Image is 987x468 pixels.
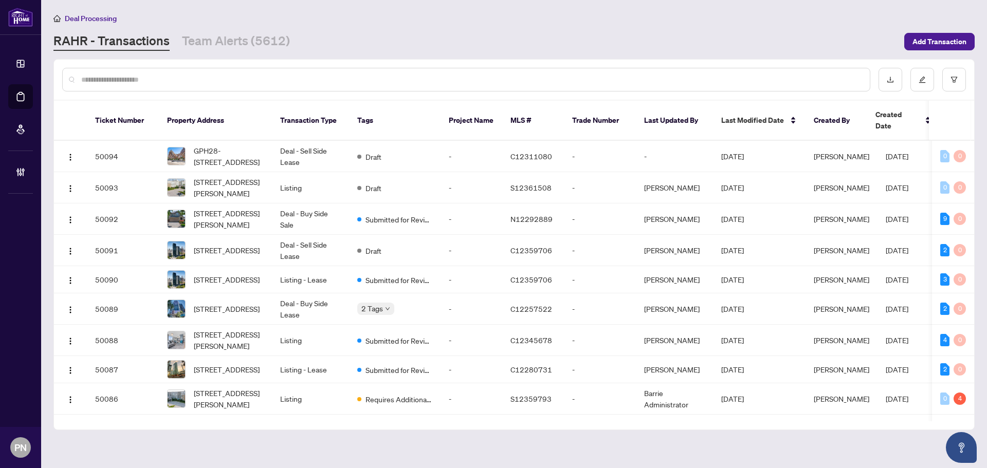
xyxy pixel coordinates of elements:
td: [PERSON_NAME] [636,356,713,383]
span: edit [919,76,926,83]
button: filter [942,68,966,91]
span: [DATE] [886,214,908,223]
span: [PERSON_NAME] [814,304,869,313]
span: [PERSON_NAME] [814,275,869,284]
span: Submitted for Review [365,335,432,346]
th: Last Modified Date [713,101,806,141]
button: Logo [62,179,79,196]
span: [DATE] [886,183,908,192]
div: 0 [954,181,966,194]
td: - [441,325,502,356]
td: - [564,141,636,172]
div: 0 [954,213,966,225]
th: Trade Number [564,101,636,141]
th: Last Updated By [636,101,713,141]
span: S12361508 [510,183,552,192]
img: Logo [66,337,75,345]
span: [PERSON_NAME] [814,335,869,345]
span: [DATE] [886,304,908,313]
button: Logo [62,361,79,378]
span: PN [14,440,27,455]
td: - [441,356,502,383]
button: Logo [62,148,79,164]
td: - [564,172,636,203]
span: C12257522 [510,304,552,313]
span: [PERSON_NAME] [814,152,869,161]
td: [PERSON_NAME] [636,266,713,293]
td: 50087 [87,356,159,383]
div: 0 [954,273,966,286]
span: Requires Additional Docs [365,394,432,405]
th: Property Address [159,101,272,141]
div: 4 [954,392,966,405]
span: [DATE] [721,275,744,284]
td: Deal - Sell Side Lease [272,235,349,266]
td: 50092 [87,203,159,235]
span: home [53,15,61,22]
a: RAHR - Transactions [53,32,170,51]
td: 50090 [87,266,159,293]
img: thumbnail-img [168,210,185,228]
td: [PERSON_NAME] [636,325,713,356]
span: N12292889 [510,214,553,223]
span: C12359706 [510,275,552,284]
td: - [441,141,502,172]
span: Draft [365,182,381,194]
td: Deal - Buy Side Lease [272,293,349,325]
div: 2 [940,363,949,376]
span: [PERSON_NAME] [814,365,869,374]
div: 0 [940,181,949,194]
td: - [564,203,636,235]
td: Listing - Lease [272,356,349,383]
td: [PERSON_NAME] [636,235,713,266]
td: - [564,266,636,293]
button: Add Transaction [904,33,975,50]
span: Submitted for Review [365,214,432,225]
td: 50093 [87,172,159,203]
img: thumbnail-img [168,390,185,407]
span: [PERSON_NAME] [814,214,869,223]
div: 0 [940,392,949,405]
td: - [441,203,502,235]
span: [PERSON_NAME] [814,394,869,403]
button: Logo [62,271,79,288]
span: [PERSON_NAME] [814,246,869,255]
div: 2 [940,244,949,256]
img: Logo [66,247,75,255]
img: Logo [66,276,75,285]
span: down [385,306,390,311]
span: S12359793 [510,394,552,403]
div: 0 [954,334,966,346]
td: [PERSON_NAME] [636,203,713,235]
img: thumbnail-img [168,361,185,378]
span: [DATE] [886,335,908,345]
button: Logo [62,390,79,407]
button: download [879,68,902,91]
span: [DATE] [721,183,744,192]
span: C12359706 [510,246,552,255]
img: thumbnail-img [168,241,185,259]
span: [DATE] [886,246,908,255]
span: [DATE] [886,275,908,284]
td: - [564,383,636,415]
img: Logo [66,184,75,193]
img: Logo [66,153,75,161]
span: C12345678 [510,335,552,345]
button: Logo [62,332,79,348]
td: - [441,293,502,325]
img: thumbnail-img [168,179,185,196]
span: [DATE] [886,365,908,374]
div: 9 [940,213,949,225]
img: thumbnail-img [168,271,185,288]
span: [DATE] [721,335,744,345]
th: Transaction Type [272,101,349,141]
span: GPH28-[STREET_ADDRESS] [194,145,264,167]
span: [DATE] [721,152,744,161]
td: [PERSON_NAME] [636,293,713,325]
img: Logo [66,216,75,224]
td: - [564,325,636,356]
td: - [441,266,502,293]
span: 2 Tags [361,303,383,314]
div: 0 [954,303,966,315]
th: Tags [349,101,441,141]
